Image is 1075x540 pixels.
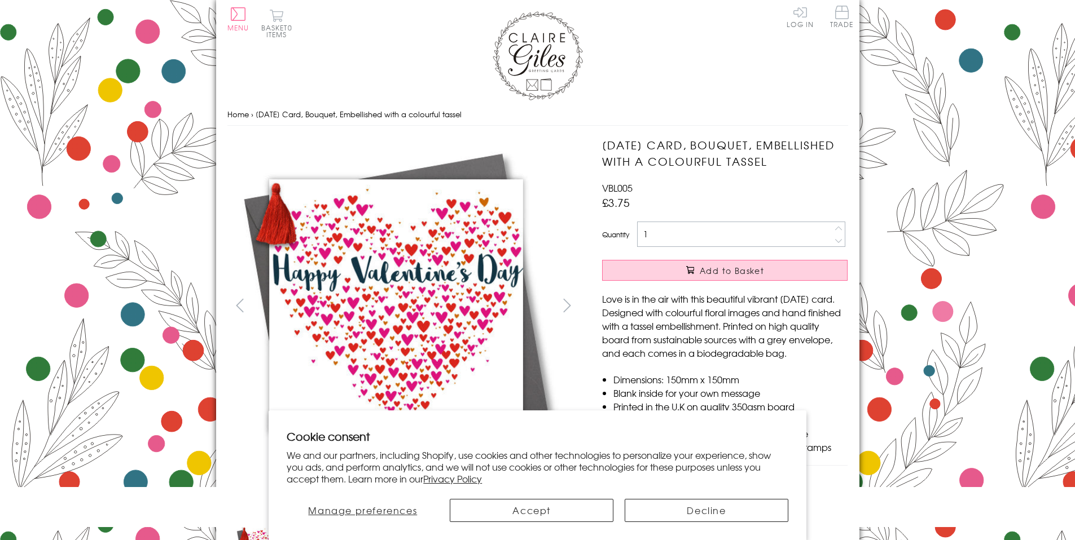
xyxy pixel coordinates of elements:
span: Manage preferences [308,503,417,517]
p: Love is in the air with this beautiful vibrant [DATE] card. Designed with colourful floral images... [602,292,848,360]
button: Menu [227,7,249,31]
nav: breadcrumbs [227,103,848,126]
p: We and our partners, including Shopify, use cookies and other technologies to personalize your ex... [287,449,788,484]
span: 0 items [266,23,292,39]
span: Trade [830,6,854,28]
span: [DATE] Card, Bouquet, Embellished with a colourful tassel [256,109,462,119]
span: › [251,109,253,119]
img: Valentine's Day Card, Bouquet, Embellished with a colourful tassel [580,137,918,475]
h1: [DATE] Card, Bouquet, Embellished with a colourful tassel [602,137,848,170]
span: £3.75 [602,194,630,210]
button: Add to Basket [602,260,848,281]
button: next [554,293,580,318]
h2: Cookie consent [287,428,788,444]
label: Quantity [602,229,629,240]
a: Privacy Policy [423,472,482,485]
img: Claire Giles Greetings Cards [493,11,583,100]
a: Log In [787,6,814,28]
a: Home [227,109,249,119]
button: Accept [450,499,613,522]
button: Basket0 items [261,9,292,38]
li: Dimensions: 150mm x 150mm [613,373,848,386]
li: Blank inside for your own message [613,386,848,400]
button: Manage preferences [287,499,438,522]
li: Printed in the U.K on quality 350gsm board [613,400,848,413]
a: Trade [830,6,854,30]
span: Menu [227,23,249,33]
img: Valentine's Day Card, Bouquet, Embellished with a colourful tassel [227,137,565,475]
span: VBL005 [602,181,633,194]
span: Add to Basket [700,265,764,276]
button: Decline [625,499,788,522]
button: prev [227,293,253,318]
